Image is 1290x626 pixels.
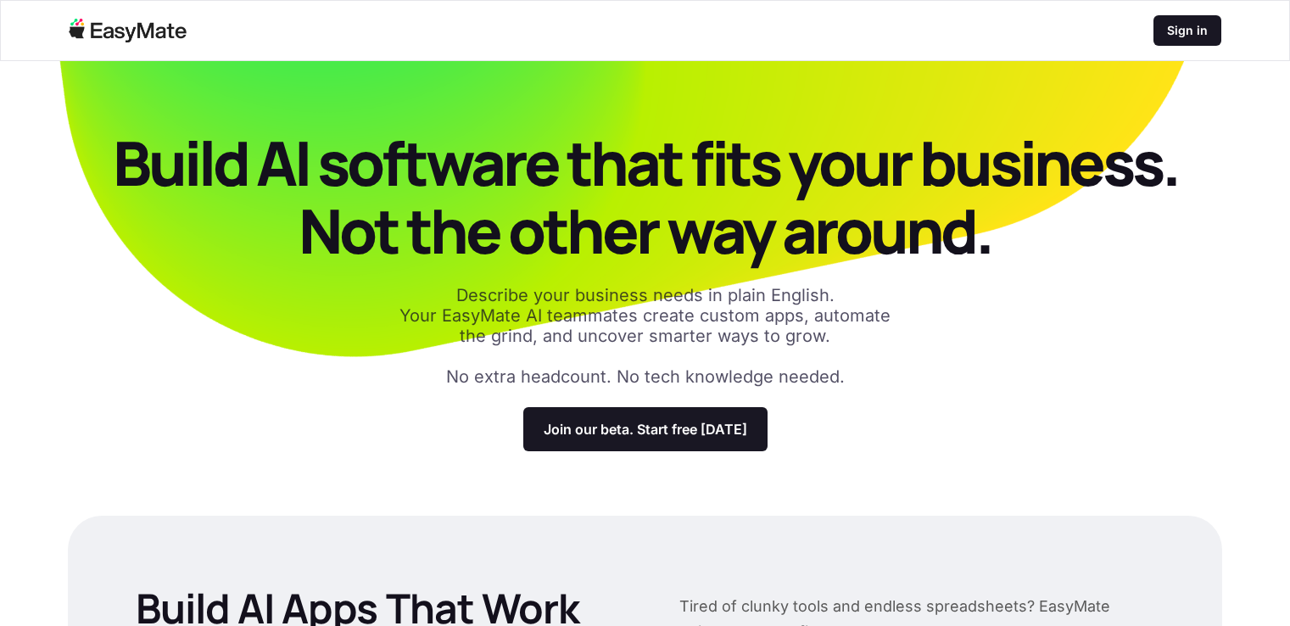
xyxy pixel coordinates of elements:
[523,407,768,451] a: Join our beta. Start free [DATE]
[68,129,1222,265] p: Build AI software that fits your business. Not the other way around.
[544,421,747,438] p: Join our beta. Start free [DATE]
[391,285,900,346] p: Describe your business needs in plain English. Your EasyMate AI teammates create custom apps, aut...
[1167,22,1208,39] p: Sign in
[1153,15,1221,46] a: Sign in
[446,366,845,387] p: No extra headcount. No tech knowledge needed.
